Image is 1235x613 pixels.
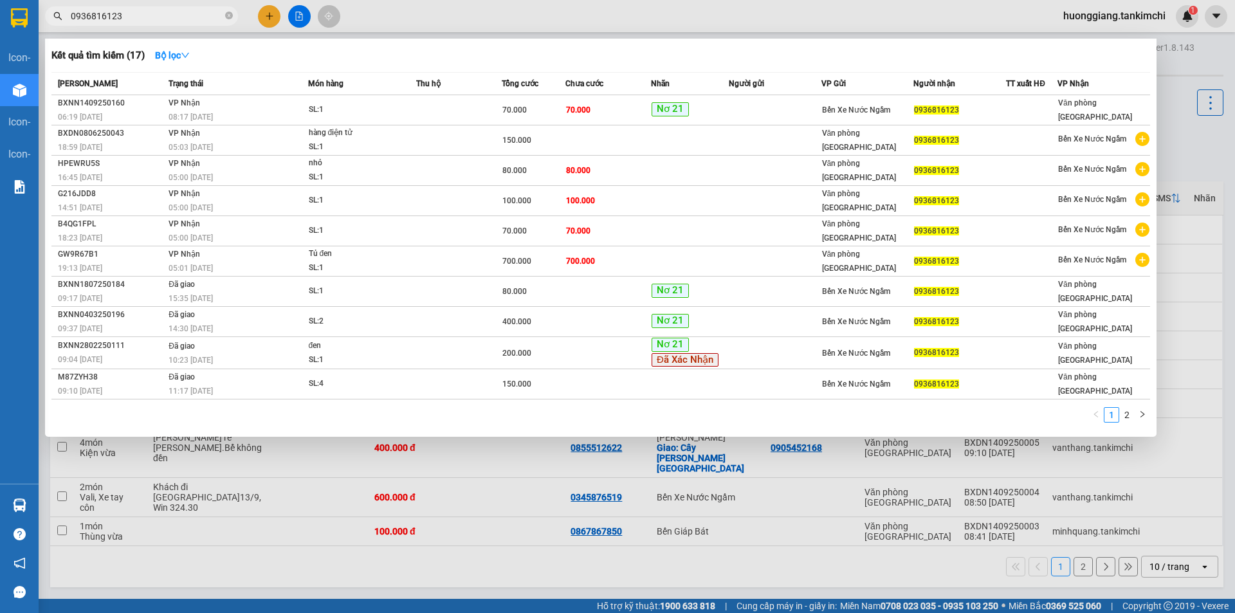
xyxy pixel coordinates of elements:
div: SL: 1 [309,140,405,154]
span: Bến Xe Nước Ngầm [1058,195,1126,204]
div: icon- [8,146,30,162]
img: warehouse-icon [13,499,26,512]
span: Nơ 21 [652,314,689,328]
span: 100.000 [566,196,595,205]
span: 18:23 [DATE] [58,233,102,242]
span: Bến Xe Nước Ngầm [822,317,890,326]
span: Bến Xe Nước Ngầm [1058,225,1126,234]
button: Bộ lọcdown [145,45,200,66]
div: SL: 1 [309,194,405,208]
div: GW9R67B1 [58,248,165,261]
span: VP Nhận [169,159,200,168]
span: 0936816123 [914,348,959,357]
span: 10:23 [DATE] [169,356,213,365]
span: Tổng cước [502,79,538,88]
div: G216JDD8 [58,187,165,201]
span: 80.000 [566,166,590,175]
img: warehouse-icon [13,84,26,97]
div: BXNN0403250196 [58,308,165,322]
span: Đã giao [169,372,195,381]
span: Văn phòng [GEOGRAPHIC_DATA] [822,159,896,182]
span: 150.000 [502,380,531,389]
span: VP Nhận [169,219,200,228]
span: 70.000 [502,105,527,114]
span: 0936816123 [914,380,959,389]
div: HPEWRU5S [58,157,165,170]
span: 0936816123 [914,105,959,114]
span: VP Nhận [169,250,200,259]
span: Bến Xe Nước Ngầm [822,380,890,389]
span: VP Gửi [821,79,846,88]
span: VP Nhận [1057,79,1089,88]
span: Văn phòng [GEOGRAPHIC_DATA] [822,189,896,212]
span: 150.000 [502,136,531,145]
div: Tủ đen [309,247,405,261]
span: 700.000 [566,257,595,266]
span: Nhãn [651,79,670,88]
div: hàng điện tử [309,126,405,140]
div: BXNN2802250111 [58,339,165,352]
span: Trạng thái [169,79,203,88]
div: SL: 2 [309,315,405,329]
div: SL: 1 [309,353,405,367]
div: SL: 1 [309,224,405,238]
div: B4QG1FPL [58,217,165,231]
span: 05:00 [DATE] [169,233,213,242]
span: 14:51 [DATE] [58,203,102,212]
div: BXNN1807250184 [58,278,165,291]
span: Văn phòng [GEOGRAPHIC_DATA] [1058,342,1132,365]
span: Văn phòng [GEOGRAPHIC_DATA] [1058,98,1132,122]
input: Tìm tên, số ĐT hoặc mã đơn [71,9,223,23]
span: search [53,12,62,21]
span: 14:30 [DATE] [169,324,213,333]
span: TT xuất HĐ [1006,79,1045,88]
span: plus-circle [1135,223,1149,237]
div: SL: 1 [309,170,405,185]
span: down [181,51,190,60]
span: Người gửi [729,79,764,88]
div: M87ZYH38 [58,371,165,384]
span: Bến Xe Nước Ngầm [822,349,890,358]
li: 1 [1104,407,1119,423]
span: 06:19 [DATE] [58,113,102,122]
span: Văn phòng [GEOGRAPHIC_DATA] [822,129,896,152]
span: Văn phòng [GEOGRAPHIC_DATA] [1058,280,1132,303]
img: solution-icon [13,180,26,194]
span: 09:10 [DATE] [58,387,102,396]
li: 2 [1119,407,1135,423]
span: Bến Xe Nước Ngầm [1058,255,1126,264]
span: Văn phòng [GEOGRAPHIC_DATA] [822,219,896,242]
h3: Kết quả tìm kiếm ( 17 ) [51,49,145,62]
span: Người nhận [913,79,955,88]
span: 0936816123 [914,317,959,326]
span: 80.000 [502,166,527,175]
span: Nơ 21 [652,284,689,298]
span: 09:17 [DATE] [58,294,102,303]
span: Bến Xe Nước Ngầm [1058,134,1126,143]
span: Món hàng [308,79,343,88]
span: [PERSON_NAME] [58,79,118,88]
span: 09:37 [DATE] [58,324,102,333]
div: BXDN0806250043 [58,127,165,140]
span: 400.000 [502,317,531,326]
span: 70.000 [566,226,590,235]
span: 09:04 [DATE] [58,355,102,364]
span: 0936816123 [914,257,959,266]
span: 05:01 [DATE] [169,264,213,273]
div: nhỏ [309,156,405,170]
span: 0936816123 [914,196,959,205]
span: 80.000 [502,287,527,296]
a: 1 [1104,408,1119,422]
span: 08:17 [DATE] [169,113,213,122]
button: left [1088,407,1104,423]
div: BXNN1409250160 [58,96,165,110]
div: SL: 1 [309,261,405,275]
span: 0936816123 [914,166,959,175]
span: 19:13 [DATE] [58,264,102,273]
li: Next Page [1135,407,1150,423]
span: 16:45 [DATE] [58,173,102,182]
span: Văn phòng [GEOGRAPHIC_DATA] [1058,310,1132,333]
li: Previous Page [1088,407,1104,423]
span: 05:00 [DATE] [169,173,213,182]
span: Bến Xe Nước Ngầm [822,105,890,114]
